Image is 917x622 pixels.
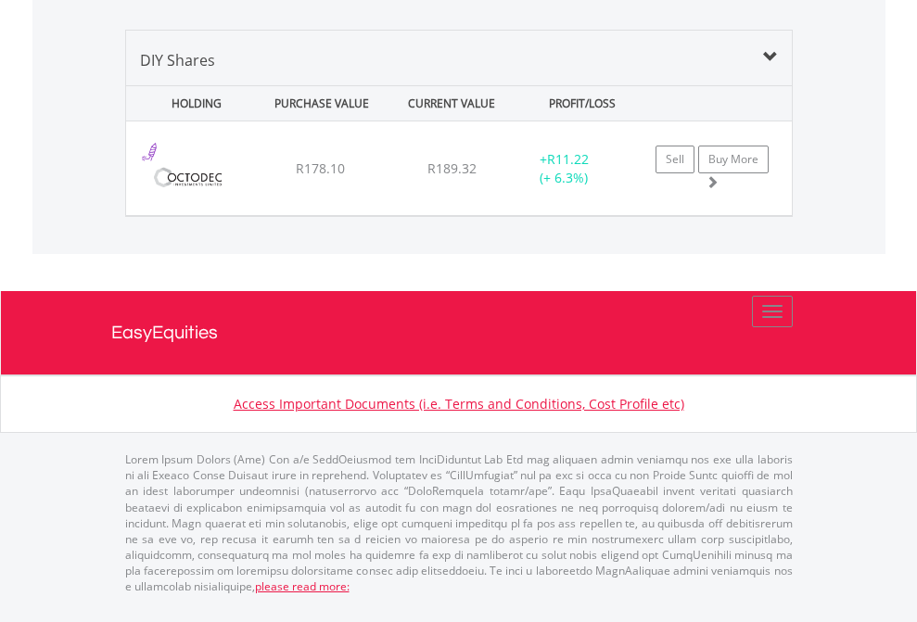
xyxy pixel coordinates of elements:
[656,146,694,173] a: Sell
[547,150,589,168] span: R11.22
[388,86,515,121] div: CURRENT VALUE
[128,86,254,121] div: HOLDING
[698,146,769,173] a: Buy More
[111,291,807,374] a: EasyEquities
[255,578,350,594] a: please read more:
[140,50,215,70] span: DIY Shares
[519,86,645,121] div: PROFIT/LOSS
[135,145,240,210] img: EQU.ZA.OCT.png
[296,159,345,177] span: R178.10
[506,150,622,187] div: + (+ 6.3%)
[125,451,793,594] p: Lorem Ipsum Dolors (Ame) Con a/e SeddOeiusmod tem InciDiduntut Lab Etd mag aliquaen admin veniamq...
[234,395,684,413] a: Access Important Documents (i.e. Terms and Conditions, Cost Profile etc)
[427,159,477,177] span: R189.32
[259,86,385,121] div: PURCHASE VALUE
